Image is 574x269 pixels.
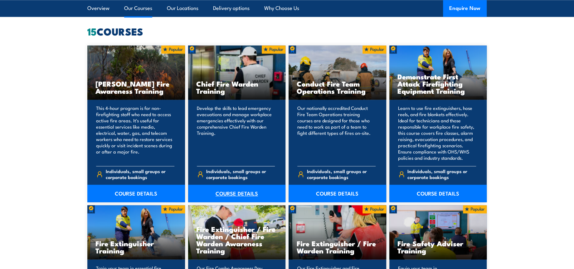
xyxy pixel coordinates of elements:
[397,240,479,254] h3: Fire Safety Adviser Training
[106,168,174,180] span: Individuals, small groups or corporate bookings
[206,168,275,180] span: Individuals, small groups or corporate bookings
[196,225,278,254] h3: Fire Extinguisher / Fire Warden / Chief Fire Warden Awareness Training
[197,105,275,161] p: Develop the skills to lead emergency evacuations and manage workplace emergencies effectively wit...
[96,105,174,161] p: This 4-hour program is for non-firefighting staff who need to access active fire areas. It's usef...
[398,105,476,161] p: Learn to use fire extinguishers, hose reels, and fire blankets effectively. Ideal for technicians...
[289,185,386,202] a: COURSE DETAILS
[95,240,177,254] h3: Fire Extinguisher Training
[297,240,378,254] h3: Fire Extinguisher / Fire Warden Training
[407,168,476,180] span: Individuals, small groups or corporate bookings
[397,73,479,94] h3: Demonstrate First Attack Firefighting Equipment Training
[95,80,177,94] h3: [PERSON_NAME] Fire Awareness Training
[87,185,185,202] a: COURSE DETAILS
[389,185,487,202] a: COURSE DETAILS
[196,80,278,94] h3: Chief Fire Warden Training
[297,80,378,94] h3: Conduct Fire Team Operations Training
[188,185,286,202] a: COURSE DETAILS
[87,23,97,39] strong: 15
[87,27,487,35] h2: COURSES
[297,105,376,161] p: Our nationally accredited Conduct Fire Team Operations training courses are designed for those wh...
[307,168,376,180] span: Individuals, small groups or corporate bookings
